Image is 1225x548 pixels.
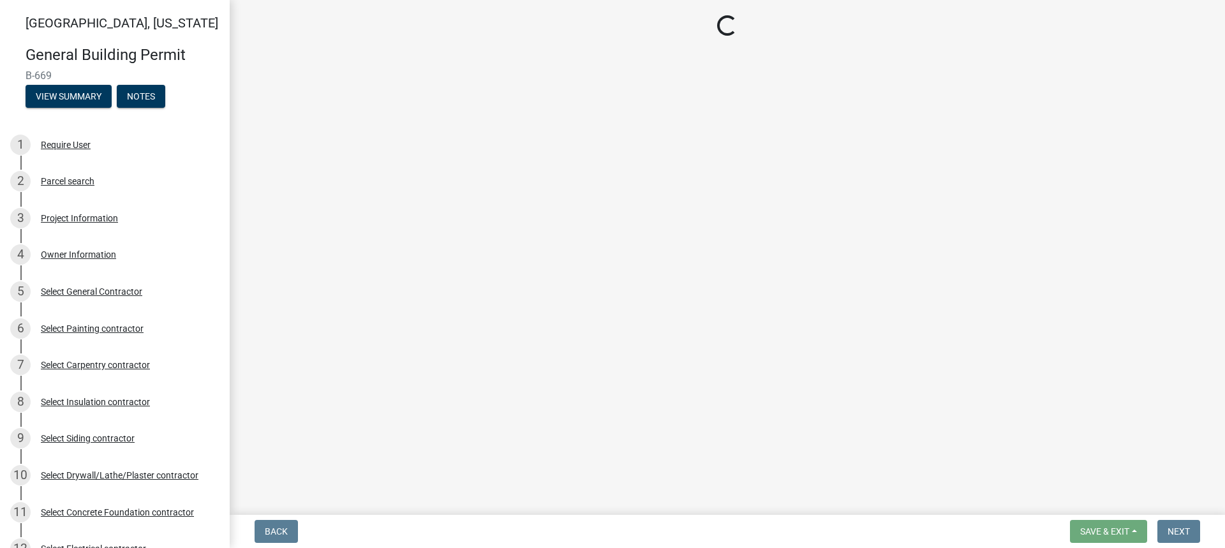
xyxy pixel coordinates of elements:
div: 7 [10,355,31,375]
wm-modal-confirm: Summary [26,92,112,102]
span: [GEOGRAPHIC_DATA], [US_STATE] [26,15,218,31]
span: Back [265,526,288,537]
div: 6 [10,318,31,339]
div: Select Carpentry contractor [41,360,150,369]
div: Owner Information [41,250,116,259]
div: 8 [10,392,31,412]
button: View Summary [26,85,112,108]
div: Select Insulation contractor [41,397,150,406]
wm-modal-confirm: Notes [117,92,165,102]
div: Select Painting contractor [41,324,144,333]
span: Save & Exit [1080,526,1129,537]
div: 2 [10,171,31,191]
button: Back [255,520,298,543]
button: Next [1157,520,1200,543]
span: B-669 [26,70,204,82]
div: Require User [41,140,91,149]
div: 1 [10,135,31,155]
div: 10 [10,465,31,485]
span: Next [1168,526,1190,537]
div: Project Information [41,214,118,223]
div: 5 [10,281,31,302]
div: 9 [10,428,31,448]
div: 11 [10,502,31,522]
div: 4 [10,244,31,265]
div: Select Siding contractor [41,434,135,443]
button: Save & Exit [1070,520,1147,543]
div: Parcel search [41,177,94,186]
div: Select Concrete Foundation contractor [41,508,194,517]
h4: General Building Permit [26,46,219,64]
button: Notes [117,85,165,108]
div: 3 [10,208,31,228]
div: Select Drywall/Lathe/Plaster contractor [41,471,198,480]
div: Select General Contractor [41,287,142,296]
